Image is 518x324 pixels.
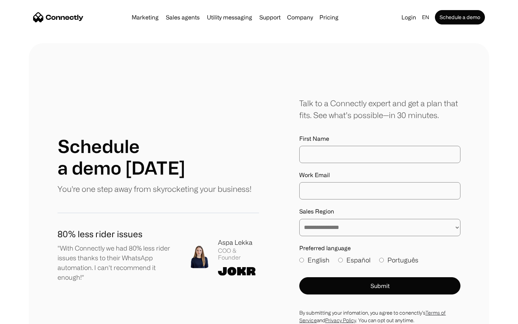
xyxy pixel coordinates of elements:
p: "With Connectly we had 80% less rider issues thanks to their WhatsApp automation. I can't recomme... [58,243,176,282]
label: English [299,255,330,265]
label: Preferred language [299,245,460,252]
label: Español [338,255,371,265]
a: Terms of Service [299,310,446,323]
a: Privacy Policy [325,318,356,323]
aside: Language selected: English [7,311,43,321]
div: Talk to a Connectly expert and get a plan that fits. See what’s possible—in 30 minutes. [299,97,460,121]
a: Schedule a demo [435,10,485,24]
div: Company [285,12,315,22]
div: By submitting your infomation, you agree to conenctly’s and . You can opt out anytime. [299,309,460,324]
input: Português [379,258,384,262]
input: English [299,258,304,262]
a: Sales agents [163,14,203,20]
a: Pricing [317,14,341,20]
label: Work Email [299,172,460,179]
a: Support [256,14,283,20]
label: Sales Region [299,208,460,215]
ul: Language list [14,311,43,321]
label: Português [379,255,418,265]
a: home [33,12,83,23]
h1: Schedule a demo [DATE] [58,135,185,179]
div: Aspa Lekka [218,238,259,247]
h1: 80% less rider issues [58,228,176,240]
p: You're one step away from skyrocketing your business! [58,183,251,195]
label: First Name [299,135,460,142]
a: Login [399,12,419,22]
a: Utility messaging [204,14,255,20]
a: Marketing [129,14,162,20]
div: Company [287,12,313,22]
div: COO & Founder [218,247,259,261]
button: Submit [299,277,460,294]
div: en [419,12,433,22]
div: en [422,12,429,22]
input: Español [338,258,343,262]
